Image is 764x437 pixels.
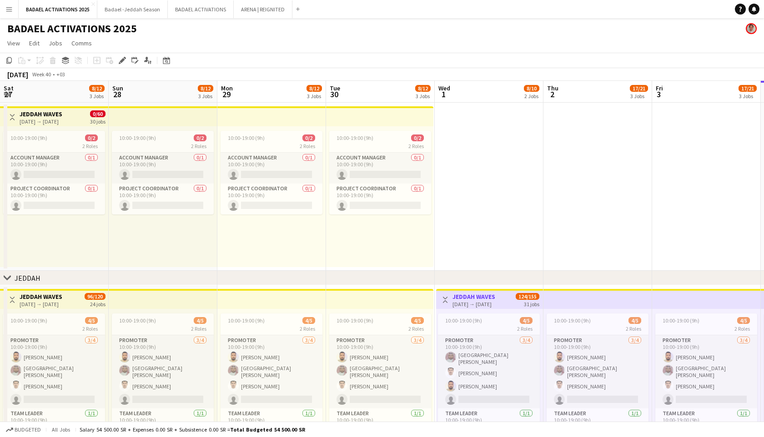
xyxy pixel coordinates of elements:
div: 3 Jobs [739,93,756,99]
span: 1 [437,89,450,99]
span: 96/120 [85,293,106,300]
span: Week 40 [30,71,53,78]
span: 17/21 [739,85,757,92]
span: 29 [220,89,233,99]
span: 10:00-19:00 (9h) [119,317,156,324]
div: [DATE] → [DATE] [452,301,495,308]
span: 124/155 [516,293,539,300]
span: 0/2 [85,134,98,141]
span: Sat [4,84,14,92]
a: Jobs [45,37,66,49]
span: 2 Roles [191,325,206,332]
span: 2 Roles [626,325,641,332]
span: Mon [221,84,233,92]
span: 0/2 [302,134,315,141]
div: 30 jobs [90,117,106,125]
span: 10:00-19:00 (9h) [228,317,265,324]
a: Comms [68,37,95,49]
app-card-role: PROMOTER3/410:00-19:00 (9h)[PERSON_NAME][GEOGRAPHIC_DATA][PERSON_NAME][PERSON_NAME] [3,335,105,408]
span: 27 [2,89,14,99]
span: 2 Roles [300,325,315,332]
div: 3 Jobs [307,93,322,99]
span: View [7,39,20,47]
div: 3 Jobs [198,93,213,99]
span: 4/5 [520,317,533,324]
span: 0/60 [90,110,106,117]
span: 10:00-19:00 (9h) [445,317,482,324]
app-card-role: PROJECT COORDINATOR0/110:00-19:00 (9h) [221,184,322,214]
span: 0/2 [194,134,206,141]
div: 2 Jobs [524,93,539,99]
app-card-role: PROMOTER3/410:00-19:00 (9h)[PERSON_NAME][GEOGRAPHIC_DATA][PERSON_NAME][PERSON_NAME] [112,335,214,408]
span: 8/12 [89,85,105,92]
h3: JEDDAH WAVES [20,110,62,118]
span: 3 [654,89,663,99]
span: Edit [29,39,40,47]
span: Total Budgeted 54 500.00 SR [230,426,305,433]
app-card-role: PROMOTER3/410:00-19:00 (9h)[PERSON_NAME][GEOGRAPHIC_DATA][PERSON_NAME][PERSON_NAME] [547,335,648,408]
span: 10:00-19:00 (9h) [554,317,591,324]
span: 4/5 [85,317,98,324]
span: 4/5 [628,317,641,324]
span: Tue [330,84,340,92]
span: Wed [438,84,450,92]
div: +03 [56,71,65,78]
app-card-role: PROMOTER3/410:00-19:00 (9h)[PERSON_NAME][GEOGRAPHIC_DATA][PERSON_NAME][PERSON_NAME] [329,335,431,408]
div: 3 Jobs [630,93,648,99]
span: Comms [71,39,92,47]
button: BADAEL ACTIVATIONS 2025 [19,0,97,18]
div: [DATE] → [DATE] [20,301,62,308]
span: 2 Roles [408,325,424,332]
div: [DATE] → [DATE] [20,118,62,125]
app-card-role: Account Manager0/110:00-19:00 (9h) [112,153,214,184]
a: View [4,37,24,49]
span: 10:00-19:00 (9h) [119,134,156,141]
span: 2 Roles [734,325,750,332]
app-job-card: 10:00-19:00 (9h)0/22 RolesAccount Manager0/110:00-19:00 (9h) PROJECT COORDINATOR0/110:00-19:00 (9h) [112,131,214,214]
h1: BADAEL ACTIVATIONS 2025 [7,22,137,35]
div: [DATE] [7,70,28,79]
app-card-role: PROMOTER3/410:00-19:00 (9h)[GEOGRAPHIC_DATA][PERSON_NAME][PERSON_NAME][PERSON_NAME] [438,335,540,408]
span: All jobs [50,426,72,433]
h3: JEDDAH WAVES [452,293,495,301]
span: Budgeted [15,427,41,433]
app-card-role: PROMOTER3/410:00-19:00 (9h)[PERSON_NAME][GEOGRAPHIC_DATA][PERSON_NAME][PERSON_NAME] [655,335,757,408]
h3: JEDDAH WAVES [20,293,62,301]
div: 10:00-19:00 (9h)0/22 RolesAccount Manager0/110:00-19:00 (9h) PROJECT COORDINATOR0/110:00-19:00 (9h) [3,131,105,214]
app-card-role: PROJECT COORDINATOR0/110:00-19:00 (9h) [329,184,431,214]
app-job-card: 10:00-19:00 (9h)0/22 RolesAccount Manager0/110:00-19:00 (9h) PROJECT COORDINATOR0/110:00-19:00 (9h) [329,131,431,214]
span: 10:00-19:00 (9h) [10,317,47,324]
div: 10:00-19:00 (9h)0/22 RolesAccount Manager0/110:00-19:00 (9h) PROJECT COORDINATOR0/110:00-19:00 (9h) [221,131,322,214]
span: 2 Roles [82,143,98,149]
span: 8/10 [524,85,539,92]
app-card-role: PROMOTER3/410:00-19:00 (9h)[PERSON_NAME][GEOGRAPHIC_DATA][PERSON_NAME][PERSON_NAME] [221,335,322,408]
span: 8/12 [198,85,213,92]
div: 3 Jobs [90,93,104,99]
span: Jobs [49,39,62,47]
app-card-role: PROJECT COORDINATOR0/110:00-19:00 (9h) [112,184,214,214]
span: Thu [547,84,558,92]
a: Edit [25,37,43,49]
span: 2 Roles [82,325,98,332]
span: 10:00-19:00 (9h) [10,134,47,141]
span: 2 Roles [408,143,424,149]
app-card-role: Account Manager0/110:00-19:00 (9h) [221,153,322,184]
app-card-role: PROJECT COORDINATOR0/110:00-19:00 (9h) [3,184,105,214]
span: 2 Roles [300,143,315,149]
span: 28 [111,89,123,99]
div: JEDDAH [15,273,40,283]
span: 2 [546,89,558,99]
div: 31 jobs [524,300,539,308]
div: Salary 54 500.00 SR + Expenses 0.00 SR + Subsistence 0.00 SR = [80,426,305,433]
button: Badael -Jeddah Season [97,0,168,18]
app-card-role: Account Manager0/110:00-19:00 (9h) [329,153,431,184]
app-user-avatar: Shoroug Ansarei [746,23,757,34]
span: 17/21 [630,85,648,92]
span: 10:00-19:00 (9h) [337,317,373,324]
span: 2 Roles [517,325,533,332]
span: 2 Roles [191,143,206,149]
span: 4/5 [411,317,424,324]
span: 30 [328,89,340,99]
